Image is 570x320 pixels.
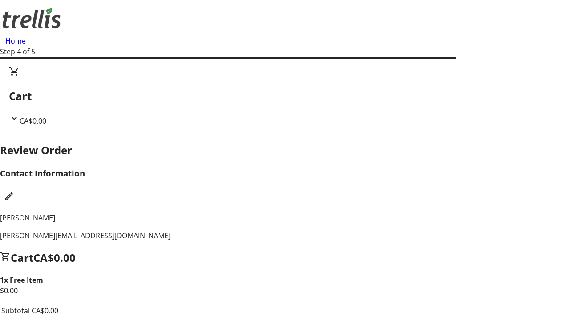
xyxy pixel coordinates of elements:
[31,305,59,316] td: CA$0.00
[11,250,33,265] span: Cart
[1,305,30,316] td: Subtotal
[9,88,561,104] h2: Cart
[33,250,76,265] span: CA$0.00
[20,116,46,126] span: CA$0.00
[9,66,561,126] div: CartCA$0.00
